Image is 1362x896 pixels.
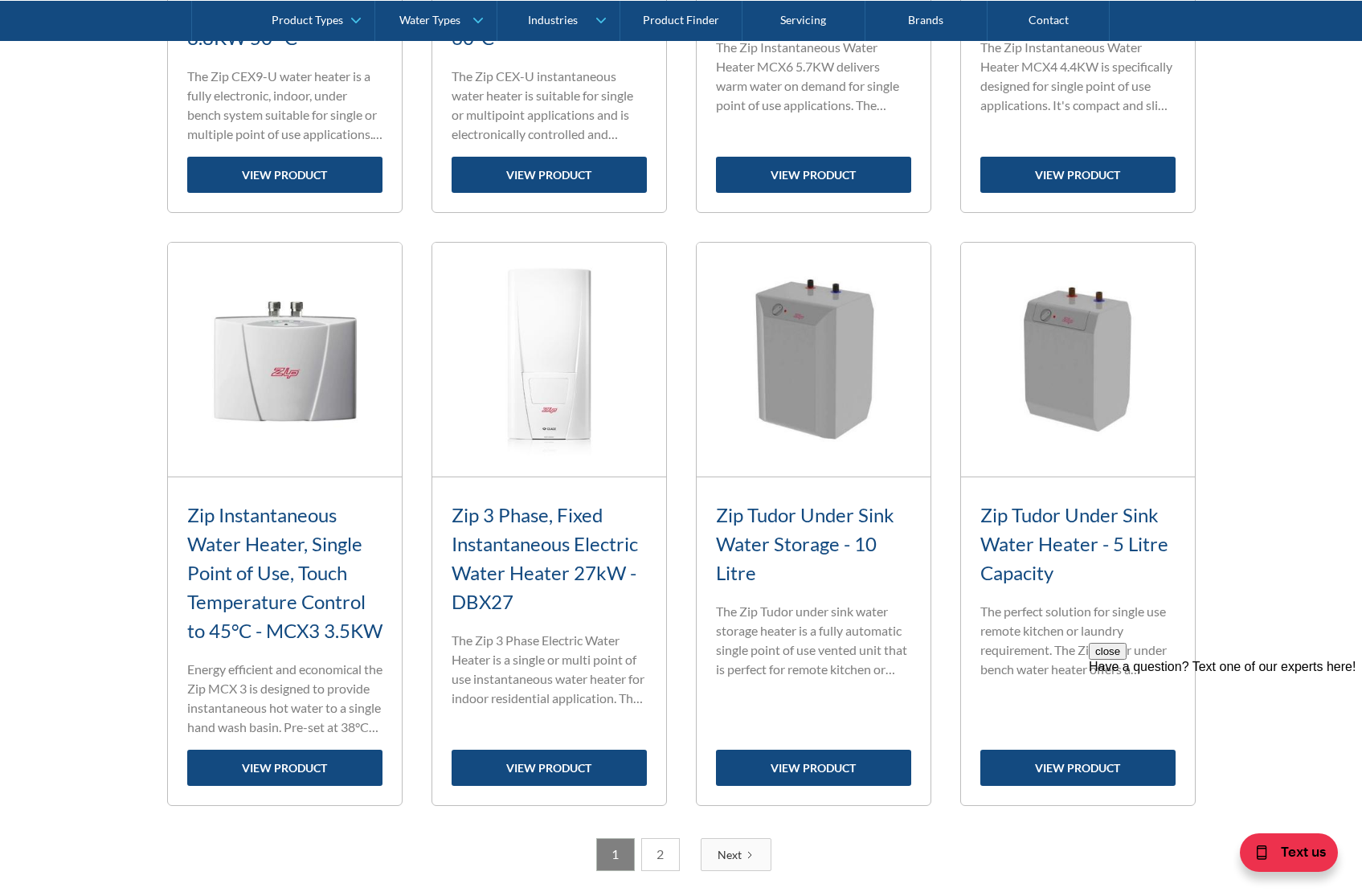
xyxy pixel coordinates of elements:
[718,846,742,863] div: Next
[399,13,460,27] div: Water Types
[452,157,647,193] a: view product
[187,157,382,193] a: view product
[716,157,911,193] a: view product
[452,501,647,616] h3: Zip 3 Phase, Fixed Instantaneous Electric Water Heater 27kW - DBX27
[980,602,1176,679] p: The perfect solution for single use remote kitchen or laundry requirement. The Zip Tudor under be...
[187,501,382,645] h3: Zip Instantaneous Water Heater, Single Point of Use, Touch Temperature Control to 45°C - MCX3 3.5KW
[168,243,402,477] img: Zip Instantaneous Water Heater, Single Point of Use, Touch Temperature Control to 45°C - MCX3 3.5KW
[697,243,930,477] img: Zip Tudor Under Sink Water Storage - 10 Litre
[452,750,647,786] a: view product
[167,838,1196,871] div: List
[1089,643,1362,836] iframe: podium webchat widget prompt
[641,838,680,871] a: 2
[961,243,1195,477] img: Zip Tudor Under Sink Water Heater - 5 Litre Capacity
[716,750,911,786] a: view product
[187,660,382,737] p: Energy efficient and economical the Zip MCX 3 is designed to provide instantaneous hot water to a...
[980,38,1176,115] p: The Zip Instantaneous Water Heater MCX4 4.4KW is specifically designed for single point of use ap...
[187,67,382,144] p: The Zip CEX9-U water heater is a fully electronic, indoor, under bench system suitable for single...
[452,67,647,144] p: The Zip CEX-U instantaneous water heater is suitable for single or multipoint applications and is...
[980,750,1176,786] a: view product
[1233,816,1362,896] iframe: podium webchat widget bubble
[701,838,771,871] a: Next Page
[716,38,911,115] p: The Zip Instantaneous Water Heater MCX6 5.7KW delivers warm water on demand for single point of u...
[980,501,1176,587] h3: Zip Tudor Under Sink Water Heater - 5 Litre Capacity
[980,157,1176,193] a: view product
[716,602,911,679] p: The Zip Tudor under sink water storage heater is a fully automatic single point of use vented uni...
[528,13,578,27] div: Industries
[716,501,911,587] h3: Zip Tudor Under Sink Water Storage - 10 Litre
[432,243,666,477] img: Zip 3 Phase, Fixed Instantaneous Electric Water Heater 27kW - DBX27
[452,631,647,708] p: The Zip 3 Phase Electric Water Heater is a single or multi point of use instantaneous water heate...
[596,838,635,871] a: 1
[187,750,382,786] a: view product
[272,13,343,27] div: Product Types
